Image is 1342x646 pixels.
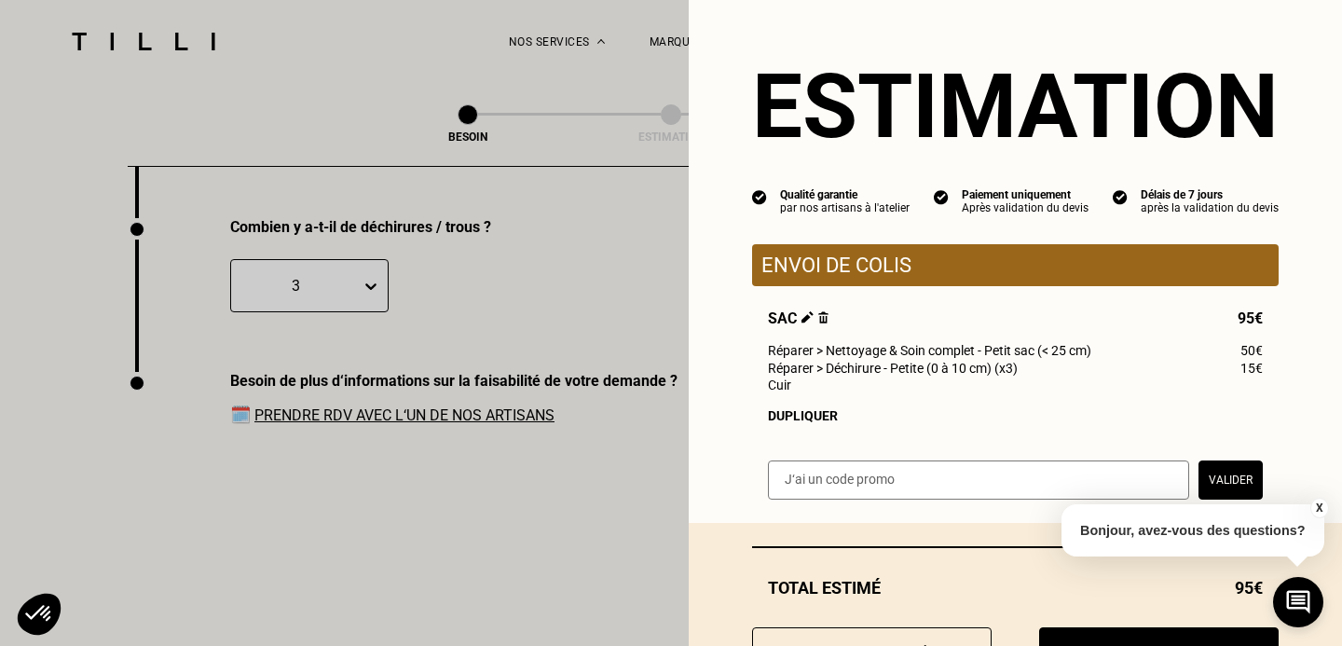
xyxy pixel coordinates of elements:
img: icon list info [934,188,949,205]
div: Qualité garantie [780,188,910,201]
span: 95€ [1238,309,1263,327]
div: Dupliquer [768,408,1263,423]
div: Paiement uniquement [962,188,1089,201]
span: 15€ [1240,361,1263,376]
span: Réparer > Déchirure - Petite (0 à 10 cm) (x3) [768,361,1018,376]
div: après la validation du devis [1141,201,1279,214]
div: Après validation du devis [962,201,1089,214]
span: 50€ [1240,343,1263,358]
img: icon list info [1113,188,1128,205]
img: Éditer [801,311,814,323]
section: Estimation [752,54,1279,158]
p: Bonjour, avez-vous des questions? [1061,504,1324,557]
p: Envoi de colis [761,254,1269,277]
div: Délais de 7 jours [1141,188,1279,201]
img: Supprimer [818,311,828,323]
button: X [1309,498,1328,518]
img: icon list info [752,188,767,205]
div: Total estimé [752,578,1279,598]
span: Sac [768,309,828,327]
button: Valider [1198,460,1263,500]
div: par nos artisans à l'atelier [780,201,910,214]
span: Réparer > Nettoyage & Soin complet - Petit sac (< 25 cm) [768,343,1091,358]
span: 95€ [1235,578,1263,598]
span: Cuir [768,378,791,392]
input: J‘ai un code promo [768,460,1189,500]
